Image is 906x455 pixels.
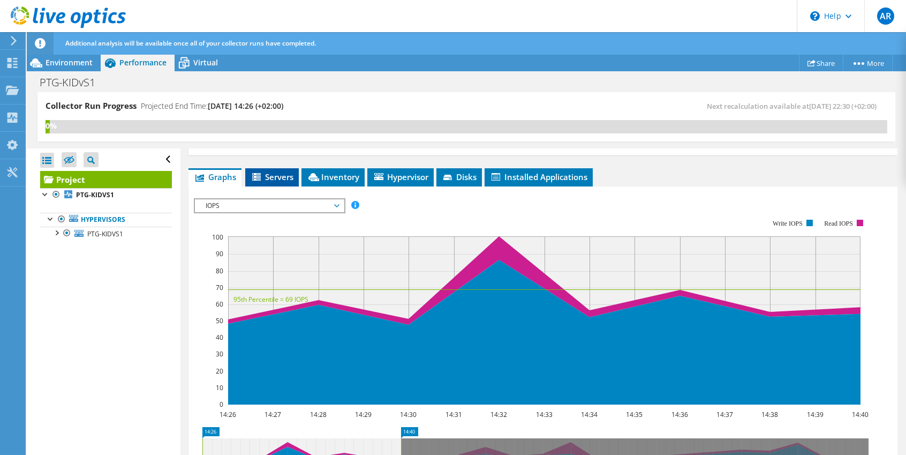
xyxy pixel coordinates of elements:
[46,57,93,68] span: Environment
[825,220,854,227] text: Read IOPS
[212,233,223,242] text: 100
[311,410,327,419] text: 14:28
[194,171,236,182] span: Graphs
[442,171,477,182] span: Disks
[141,100,283,112] h4: Projected End Time:
[216,367,223,376] text: 20
[40,188,172,202] a: PTG-KIDVS1
[799,55,843,71] a: Share
[773,220,803,227] text: Write IOPS
[46,120,50,132] div: 0%
[87,229,123,238] span: PTG-KIDVS1
[810,11,820,21] svg: \n
[208,101,283,111] span: [DATE] 14:26 (+02:00)
[216,249,223,258] text: 90
[200,199,338,212] span: IOPS
[843,55,893,71] a: More
[251,171,293,182] span: Servers
[40,227,172,241] a: PTG-KIDVS1
[491,410,508,419] text: 14:32
[626,410,643,419] text: 14:35
[65,39,316,48] span: Additional analysis will be available once all of your collector runs have completed.
[265,410,282,419] text: 14:27
[35,77,112,88] h1: PTG-KIDvS1
[216,333,223,342] text: 40
[233,295,308,304] text: 95th Percentile = 69 IOPS
[356,410,372,419] text: 14:29
[40,171,172,188] a: Project
[216,349,223,359] text: 30
[220,400,223,409] text: 0
[119,57,167,68] span: Performance
[877,8,894,25] span: AR
[216,383,223,392] text: 10
[307,171,359,182] span: Inventory
[216,266,223,275] text: 80
[401,410,417,419] text: 14:30
[446,410,463,419] text: 14:31
[216,300,223,309] text: 60
[537,410,553,419] text: 14:33
[490,171,587,182] span: Installed Applications
[807,410,824,419] text: 14:39
[717,410,734,419] text: 14:37
[582,410,598,419] text: 14:34
[373,171,428,182] span: Hypervisor
[193,57,218,68] span: Virtual
[672,410,689,419] text: 14:36
[852,410,869,419] text: 14:40
[809,101,877,111] span: [DATE] 22:30 (+02:00)
[76,190,114,199] b: PTG-KIDVS1
[216,283,223,292] text: 70
[220,410,237,419] text: 14:26
[762,410,779,419] text: 14:38
[707,101,882,111] span: Next recalculation available at
[216,316,223,325] text: 50
[40,213,172,227] a: Hypervisors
